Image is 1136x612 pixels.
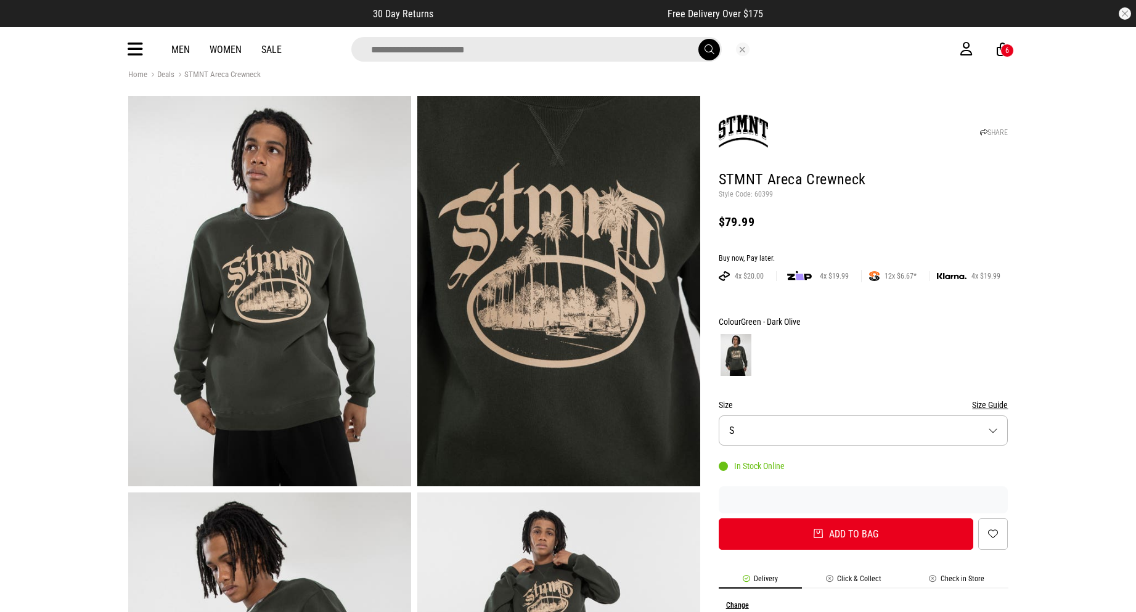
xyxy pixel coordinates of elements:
a: Women [210,44,242,55]
a: Men [171,44,190,55]
span: Free Delivery Over $175 [668,8,763,20]
a: 6 [997,43,1008,56]
a: STMNT Areca Crewneck [174,70,261,81]
button: Size Guide [972,398,1008,412]
iframe: Customer reviews powered by Trustpilot [719,494,1008,506]
div: Buy now, Pay later. [719,254,1008,264]
img: SPLITPAY [869,271,880,281]
img: STMNT [719,107,768,156]
p: Style Code: 60399 [719,190,1008,200]
a: Home [128,70,147,79]
li: Delivery [719,574,802,589]
img: Stmnt Areca Crewneck in Green [417,96,700,486]
span: 4x $19.99 [815,271,854,281]
li: Click & Collect [802,574,905,589]
span: 4x $19.99 [966,271,1005,281]
span: 4x $20.00 [730,271,769,281]
button: S [719,415,1008,446]
img: Stmnt Areca Crewneck in Green [128,96,411,486]
a: SHARE [980,128,1008,137]
div: $79.99 [719,214,1008,229]
img: zip [787,270,812,282]
span: 12x $6.67* [880,271,921,281]
div: Colour [719,314,1008,329]
button: Open LiveChat chat widget [10,5,47,42]
a: Sale [261,44,282,55]
span: Green - Dark Olive [741,317,801,327]
div: In Stock Online [719,461,785,471]
img: Green - Dark Olive [721,334,751,376]
h1: STMNT Areca Crewneck [719,170,1008,190]
iframe: Customer reviews powered by Trustpilot [458,7,643,20]
a: Deals [147,70,174,81]
button: Change [726,601,749,610]
li: Check in Store [905,574,1008,589]
div: 6 [1005,46,1009,55]
button: Close search [736,43,750,56]
span: 30 Day Returns [373,8,433,20]
img: AFTERPAY [719,271,730,281]
div: Size [719,398,1008,412]
button: Add to bag [719,518,974,550]
img: KLARNA [937,273,966,280]
span: S [729,425,734,436]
